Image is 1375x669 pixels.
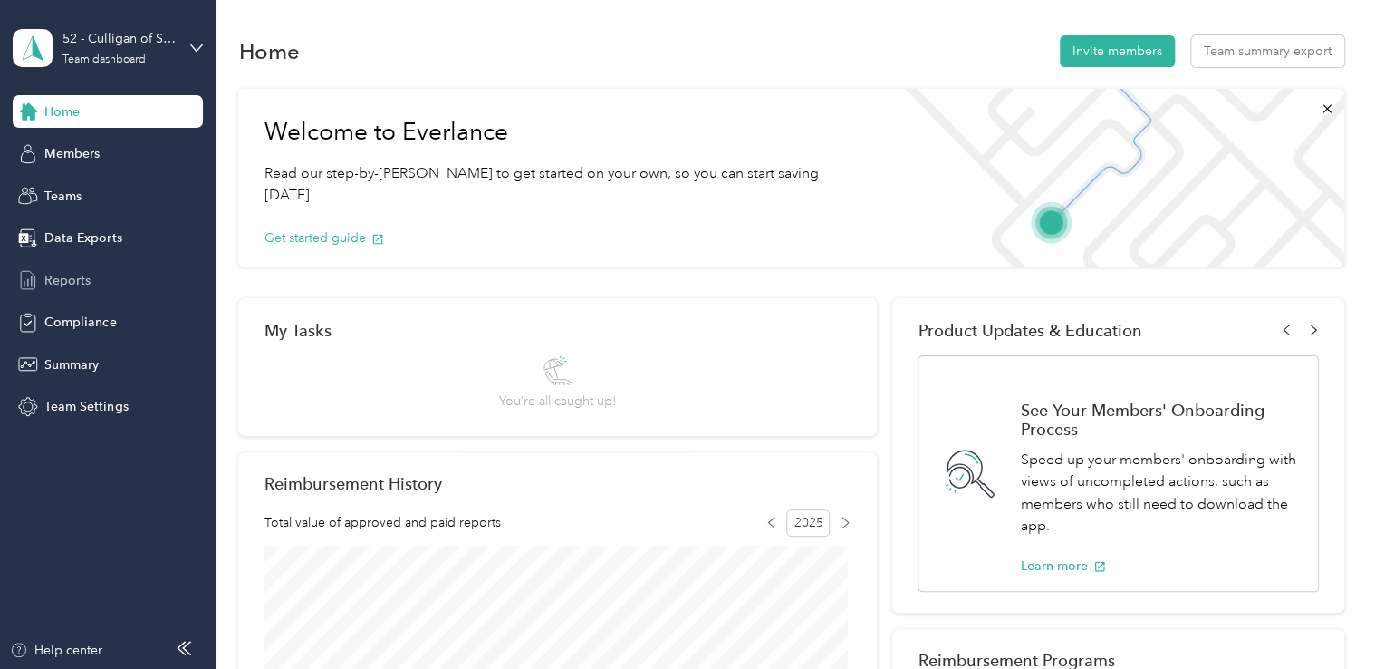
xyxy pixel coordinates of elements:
[1020,449,1298,538] p: Speed up your members' onboarding with views of uncompleted actions, such as members who still ne...
[786,509,830,537] span: 2025
[499,392,616,411] span: You’re all caught up!
[44,313,116,332] span: Compliance
[44,355,99,374] span: Summary
[1060,35,1175,67] button: Invite members
[264,513,500,532] span: Total value of approved and paid reports
[44,397,128,416] span: Team Settings
[1020,557,1106,576] button: Learn more
[887,89,1344,267] img: Welcome to everlance
[44,228,121,247] span: Data Exports
[1191,35,1344,67] button: Team summary export
[264,162,861,207] p: Read our step-by-[PERSON_NAME] to get started on your own, so you can start saving [DATE].
[264,118,861,147] h1: Welcome to Everlance
[44,271,91,290] span: Reports
[264,474,441,493] h2: Reimbursement History
[44,102,80,121] span: Home
[62,54,146,65] div: Team dashboard
[44,187,82,206] span: Teams
[264,321,851,340] div: My Tasks
[918,321,1141,340] span: Product Updates & Education
[1274,567,1375,669] iframe: Everlance-gr Chat Button Frame
[1020,401,1298,439] h1: See Your Members' Onboarding Process
[10,641,102,660] button: Help center
[44,144,100,163] span: Members
[238,42,299,61] h1: Home
[264,228,384,247] button: Get started guide
[62,29,176,48] div: 52 - Culligan of Sylmar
